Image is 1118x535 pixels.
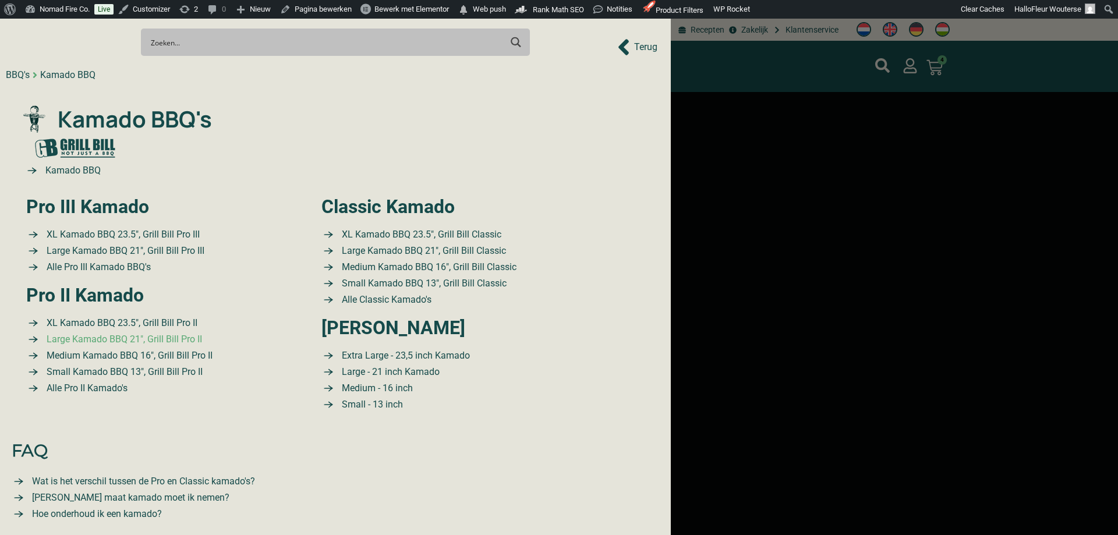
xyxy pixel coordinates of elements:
span: XL Kamado BBQ 23.5″, Grill Bill Pro III [44,228,200,242]
input: Search input [151,31,501,53]
a: Large Kamado BBQ 21″ Grill Bill Classic [321,244,593,258]
img: Avatar of Fleur Wouterse [1085,3,1095,14]
a: Medium kamado [321,381,593,395]
span: Large Kamado BBQ 21″, Grill Bill Pro III [44,244,204,258]
span: Medium Kamado BBQ 16″, Grill Bill Pro II [44,349,213,363]
span: Large Kamado BBQ 21″, Grill Bill Classic [339,244,506,258]
span: Medium Kamado BBQ 16″, Grill Bill Classic [339,260,516,274]
span: [PERSON_NAME] maat kamado moet ik nemen? [29,491,229,505]
span:  [458,2,469,18]
a: Large kamado [12,507,659,521]
span: Rank Math SEO [533,5,584,14]
span: Large Kamado BBQ 21″, Grill Bill Pro II [44,332,202,346]
span: Small - 13 inch [339,398,403,412]
a: Small Kamado BBQ 13″ [321,277,593,290]
a: XL Kamado BBQ 23.5″ Grill Bill Pro II [26,332,298,346]
a: Alle BBQ's [26,260,298,274]
div: BBQ's [6,68,30,82]
span: Medium - 16 inch [339,381,413,395]
span: Kamado BBQ [43,164,101,178]
span: Alle Pro II Kamado's [44,381,128,395]
a: Small Kamado BBQ 13″ [321,293,593,307]
a: Large kamado [321,365,593,379]
button: Search magnifier button [506,32,526,52]
a: Large Kamado BBQ 21″ Grill Bill Pro III [26,244,298,258]
a: XL Kamado BBQ 23.5″ Grill Bill Pro II [26,316,298,330]
span: Bewerk met Elementor [374,5,449,13]
a: Alle Pro II Kamado's [26,381,298,395]
a: Medium Kamado BBQ 16″ [321,260,593,274]
a: Live [94,4,114,15]
a: Small kamado [321,398,593,412]
a: Verschil Pro Classic kamado [12,474,659,488]
a: XL Kamado BBQ 23.5″ Grill Bill Pro III [26,228,298,242]
span: Extra Large - 23,5 inch Kamado [339,349,470,363]
a: XL Kamado BBQ 23.5″ [321,228,593,242]
span: Alle Classic Kamado's [339,293,431,307]
h2: [PERSON_NAME] [321,318,593,337]
span: Small Kamado BBQ 13″, Grill Bill Classic [339,277,507,290]
a: Classic Kamado [321,196,455,218]
span: Fleur Wouterse [1031,5,1081,13]
span: Wat is het verschil tussen de Pro en Classic kamado's? [29,474,255,488]
img: Grill Bill gr [31,135,119,160]
span: Hoe onderhoud ik een kamado? [29,507,162,521]
a: Pro III Kamado [26,196,149,218]
a: Kamado BBQ [25,164,650,178]
a: Extra Large kamado [321,349,593,363]
span: FAQ [12,438,48,463]
a: FAQ [12,438,659,463]
a: XL Kamado BBQ 23.5″ Grill Bill Pro II [26,349,298,363]
div: Kamado BBQ [40,68,95,82]
a: Small Kamado BBQ 13″ Grill Bill Pro II [26,365,298,379]
span: Small Kamado BBQ 13″, Grill Bill Pro II [44,365,203,379]
span: Large - 21 inch Kamado [339,365,440,379]
form: Search form [153,32,503,52]
a: Kamado BBQ's [20,102,650,136]
span: XL Kamado BBQ 23.5″, Grill Bill Pro II [44,316,197,330]
a: Pro II Kamado [26,284,144,306]
a: Small kamado [12,491,659,505]
span: Kamado BBQ's [55,102,212,136]
span: Alle Pro III Kamado BBQ's [44,260,151,274]
span: XL Kamado BBQ 23.5″, Grill Bill Classic [339,228,501,242]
